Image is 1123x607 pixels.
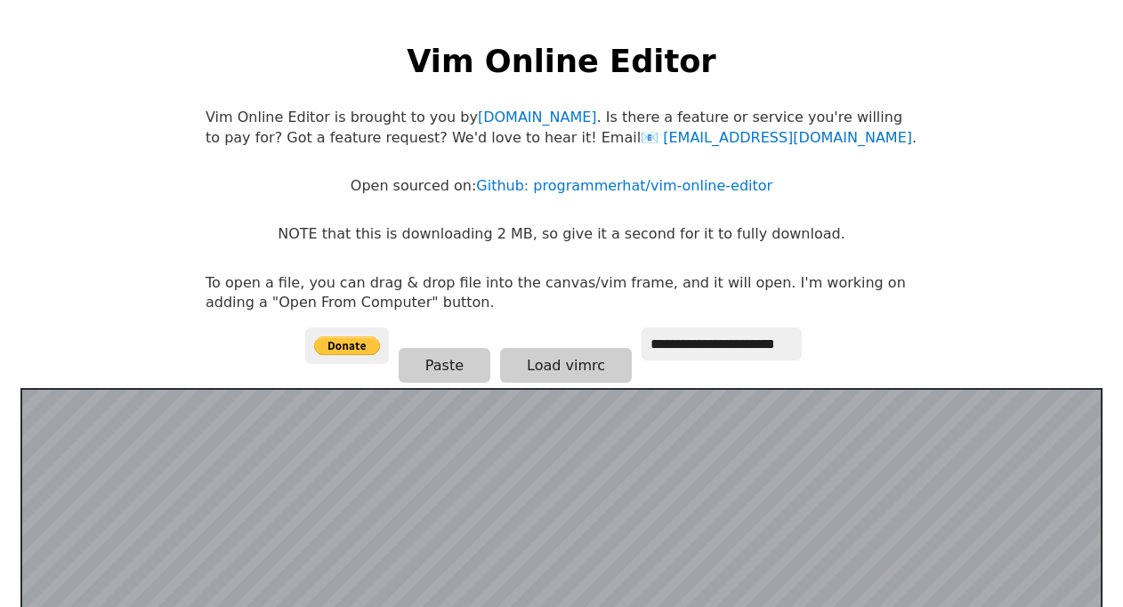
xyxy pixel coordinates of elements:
p: Open sourced on: [351,176,772,196]
p: Vim Online Editor is brought to you by . Is there a feature or service you're willing to pay for?... [206,108,917,148]
p: To open a file, you can drag & drop file into the canvas/vim frame, and it will open. I'm working... [206,273,917,313]
p: NOTE that this is downloading 2 MB, so give it a second for it to fully download. [278,224,844,244]
button: Paste [399,348,490,383]
a: [DOMAIN_NAME] [478,109,597,125]
a: [EMAIL_ADDRESS][DOMAIN_NAME] [641,129,912,146]
h1: Vim Online Editor [407,39,715,83]
button: Load vimrc [500,348,632,383]
a: Github: programmerhat/vim-online-editor [476,177,772,194]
